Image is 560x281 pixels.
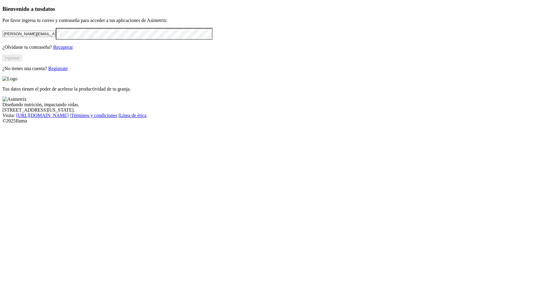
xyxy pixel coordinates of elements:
[2,18,558,23] p: Por favor ingresa tu correo y contraseña para acceder a tus aplicaciones de Asimetrix:
[2,86,558,92] p: Tus datos tienen el poder de acelerar la productividad de tu granja.
[16,113,69,118] a: [URL][DOMAIN_NAME]
[42,6,55,12] span: datos
[2,118,558,124] div: © 2025 Iluma
[2,113,558,118] div: Visita : | |
[53,45,73,50] a: Recuperar
[2,55,22,61] button: Ingresar
[2,97,27,102] img: Asimetrix
[2,102,558,107] div: Diseñando nutrición, impactando vidas.
[2,107,558,113] div: [STREET_ADDRESS][US_STATE].
[2,76,17,82] img: Logo
[119,113,146,118] a: Línea de ética
[2,66,558,71] p: ¿No tienes una cuenta?
[71,113,117,118] a: Términos y condiciones
[2,45,558,50] p: ¿Olvidaste tu contraseña?
[2,6,558,12] h3: Bienvenido a tus
[2,31,56,37] input: Tu correo
[48,66,68,71] a: Regístrate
